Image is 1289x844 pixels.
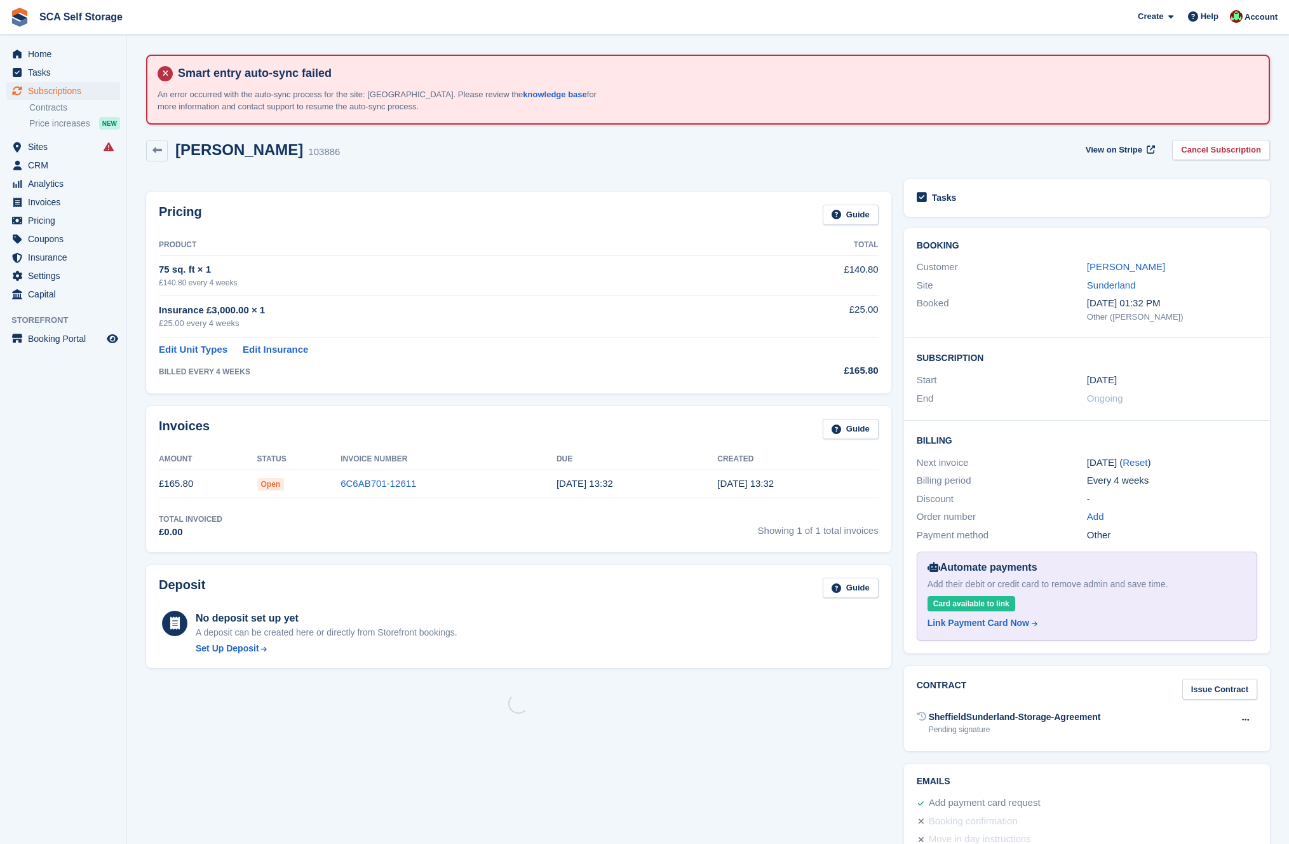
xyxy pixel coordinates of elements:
[929,724,1101,735] div: Pending signature
[744,296,879,337] td: £25.00
[158,88,602,113] p: An error occurred with the auto-sync process for the site: [GEOGRAPHIC_DATA]. Please review the f...
[1081,140,1157,161] a: View on Stripe
[159,449,257,470] th: Amount
[1087,456,1257,470] div: [DATE] ( )
[917,679,967,700] h2: Contract
[6,156,120,174] a: menu
[1245,11,1278,24] span: Account
[6,248,120,266] a: menu
[28,82,104,100] span: Subscriptions
[99,117,120,130] div: NEW
[159,343,227,357] a: Edit Unit Types
[257,449,341,470] th: Status
[173,66,1259,81] h4: Smart entry auto-sync failed
[1087,393,1123,404] span: Ongoing
[28,248,104,266] span: Insurance
[28,330,104,348] span: Booking Portal
[917,260,1087,275] div: Customer
[1086,144,1142,156] span: View on Stripe
[929,796,1041,811] div: Add payment card request
[1182,679,1257,700] a: Issue Contract
[29,116,120,130] a: Price increases NEW
[159,205,202,226] h2: Pricing
[159,262,744,277] div: 75 sq. ft × 1
[6,212,120,229] a: menu
[929,711,1101,724] div: SheffieldSunderland-Storage-Agreement
[28,156,104,174] span: CRM
[557,478,613,489] time: 2025-08-28 12:32:30 UTC
[917,528,1087,543] div: Payment method
[28,45,104,63] span: Home
[6,330,120,348] a: menu
[917,241,1257,251] h2: Booking
[823,205,879,226] a: Guide
[928,616,1241,630] a: Link Payment Card Now
[6,193,120,211] a: menu
[29,118,90,130] span: Price increases
[744,235,879,255] th: Total
[917,473,1087,488] div: Billing period
[1201,10,1218,23] span: Help
[6,267,120,285] a: menu
[257,478,285,491] span: Open
[6,82,120,100] a: menu
[1087,473,1257,488] div: Every 4 weeks
[6,230,120,248] a: menu
[308,145,340,160] div: 103886
[917,492,1087,507] div: Discount
[159,366,744,378] div: BILLED EVERY 4 WEEKS
[196,642,457,655] a: Set Up Deposit
[823,419,879,440] a: Guide
[928,596,1015,611] div: Card available to link
[243,343,308,357] a: Edit Insurance
[159,470,257,498] td: £165.80
[1087,261,1165,272] a: [PERSON_NAME]
[341,478,416,489] a: 6C6AB701-12611
[28,138,104,156] span: Sites
[159,303,744,318] div: Insurance £3,000.00 × 1
[917,433,1257,446] h2: Billing
[1138,10,1163,23] span: Create
[159,525,222,540] div: £0.00
[159,514,222,525] div: Total Invoiced
[917,373,1087,388] div: Start
[932,192,957,203] h2: Tasks
[1087,280,1136,290] a: Sunderland
[917,351,1257,364] h2: Subscription
[11,314,126,327] span: Storefront
[928,616,1029,630] div: Link Payment Card Now
[28,212,104,229] span: Pricing
[744,364,879,378] div: £165.80
[1087,492,1257,507] div: -
[1087,510,1104,524] a: Add
[196,611,457,626] div: No deposit set up yet
[1230,10,1243,23] img: Dale Chapman
[159,235,744,255] th: Product
[29,102,120,114] a: Contracts
[1087,311,1257,323] div: Other ([PERSON_NAME])
[823,578,879,599] a: Guide
[28,285,104,303] span: Capital
[557,449,717,470] th: Due
[104,142,114,152] i: Smart entry sync failures have occurred
[1172,140,1270,161] a: Cancel Subscription
[928,560,1246,575] div: Automate payments
[28,267,104,285] span: Settings
[6,64,120,81] a: menu
[159,578,205,599] h2: Deposit
[28,193,104,211] span: Invoices
[917,510,1087,524] div: Order number
[159,419,210,440] h2: Invoices
[717,478,774,489] time: 2025-08-27 12:32:30 UTC
[159,277,744,289] div: £140.80 every 4 weeks
[928,578,1246,591] div: Add their debit or credit card to remove admin and save time.
[341,449,557,470] th: Invoice Number
[917,777,1257,787] h2: Emails
[929,814,1018,829] div: Booking confirmation
[1087,528,1257,543] div: Other
[105,331,120,346] a: Preview store
[744,255,879,296] td: £140.80
[6,45,120,63] a: menu
[196,626,457,639] p: A deposit can be created here or directly from Storefront bookings.
[523,90,586,99] a: knowledge base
